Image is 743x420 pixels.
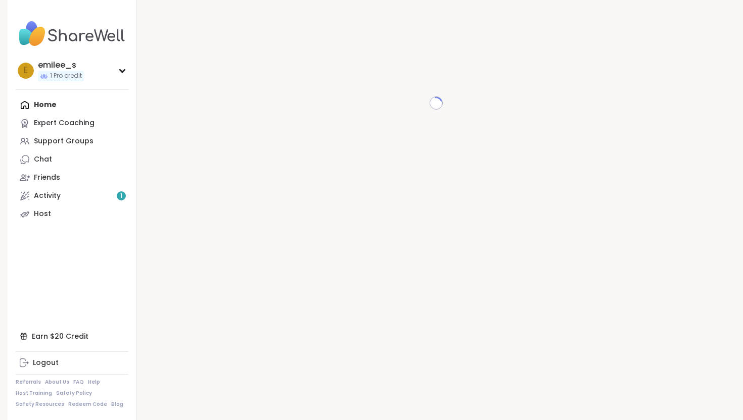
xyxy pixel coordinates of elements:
[16,150,128,169] a: Chat
[24,64,28,77] span: e
[34,154,52,165] div: Chat
[16,379,41,386] a: Referrals
[16,390,52,397] a: Host Training
[16,205,128,223] a: Host
[88,379,100,386] a: Help
[34,136,94,146] div: Support Groups
[16,401,64,408] a: Safety Resources
[34,173,60,183] div: Friends
[34,191,61,201] div: Activity
[33,358,59,368] div: Logout
[16,132,128,150] a: Support Groups
[73,379,84,386] a: FAQ
[16,354,128,372] a: Logout
[16,169,128,187] a: Friends
[45,379,69,386] a: About Us
[50,72,82,80] span: 1 Pro credit
[34,118,95,128] div: Expert Coaching
[16,187,128,205] a: Activity1
[68,401,107,408] a: Redeem Code
[111,401,123,408] a: Blog
[34,209,51,219] div: Host
[120,192,122,200] span: 1
[38,60,84,71] div: emilee_s
[16,114,128,132] a: Expert Coaching
[16,327,128,345] div: Earn $20 Credit
[56,390,92,397] a: Safety Policy
[16,16,128,51] img: ShareWell Nav Logo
